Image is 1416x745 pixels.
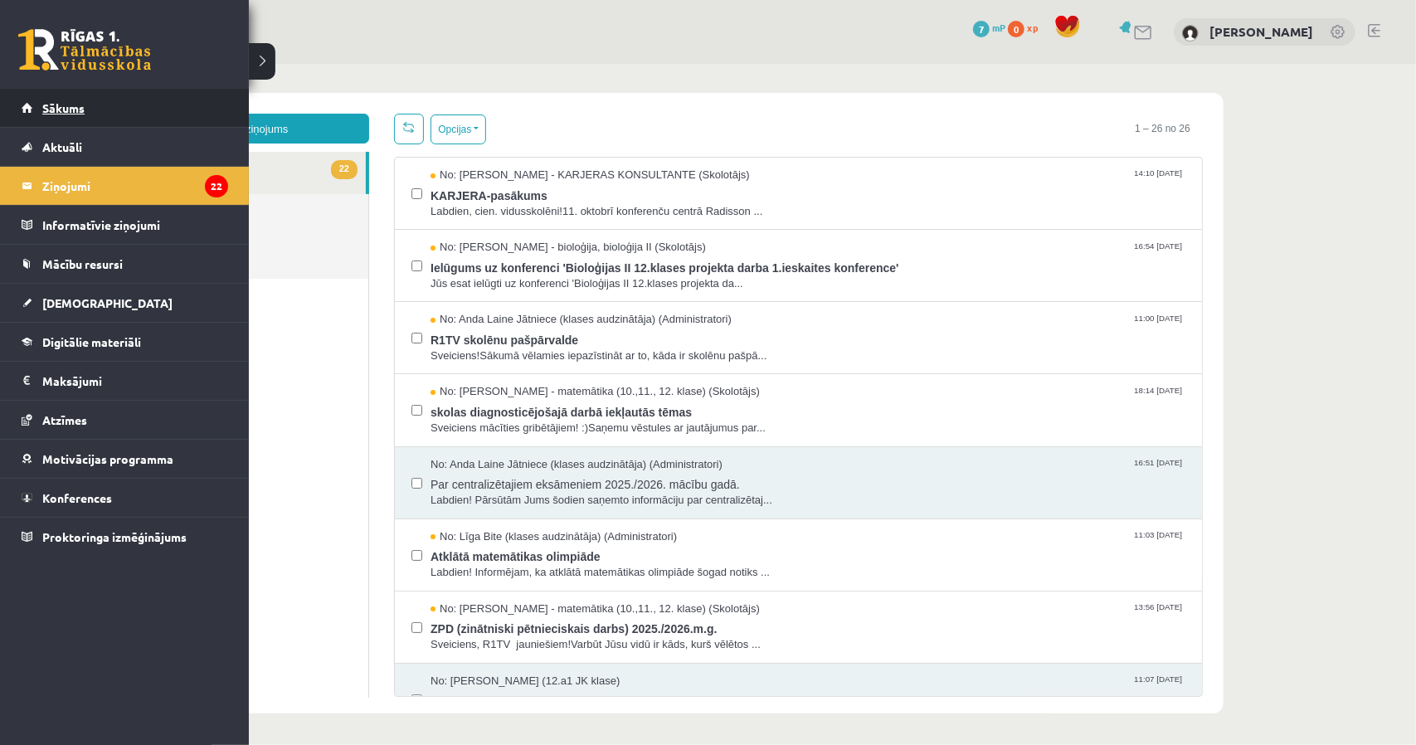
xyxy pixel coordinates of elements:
span: R1TV skolēnu pašpārvalde [364,264,1119,285]
span: 22 [265,96,291,115]
a: No: [PERSON_NAME] - matemātika (10.,11., 12. klase) (Skolotājs) 18:14 [DATE] skolas diagnosticējo... [364,320,1119,372]
a: No: Līga Bite (klases audzinātāja) (Administratori) 11:03 [DATE] Atklātā matemātikas olimpiāde La... [364,465,1119,517]
span: xp [1027,21,1038,34]
span: Sveiciens!Sākumā vēlamies iepazīstināt ar to, kāda ir skolēnu pašpā... [364,285,1119,300]
span: 11:00 [DATE] [1064,248,1119,261]
legend: Ziņojumi [42,167,228,205]
img: Rolands Komarovs [1182,25,1199,41]
span: No: [PERSON_NAME] - KARJERAS KONSULTANTE (Skolotājs) [364,104,684,119]
a: No: [PERSON_NAME] - KARJERAS KONSULTANTE (Skolotājs) 14:10 [DATE] KARJERA-pasākums Labdien, cien.... [364,104,1119,155]
span: Atklātā matemātikas olimpiāde [364,480,1119,501]
span: Sākums [42,100,85,115]
span: Aktuāli [42,139,82,154]
span: Proktoringa izmēģinājums [42,529,187,544]
span: [DEMOGRAPHIC_DATA] [42,295,173,310]
legend: Maksājumi [42,362,228,400]
span: Sveiciens mācīties gribētājiem! :)Saņemu vēstules ar jautājumus par... [364,357,1119,372]
span: No: [PERSON_NAME] (12.a1 JK klase) [364,610,553,626]
span: Par centralizētajiem eksāmeniem 2025./2026. mācību gadā. [364,408,1119,429]
span: No: [PERSON_NAME] - matemātika (10.,11., 12. klase) (Skolotājs) [364,320,693,336]
a: Aktuāli [22,128,228,166]
a: 0 xp [1008,21,1046,34]
a: Informatīvie ziņojumi [22,206,228,244]
span: 11:07 [DATE] [1064,610,1119,622]
span: 1 – 26 no 26 [1056,50,1136,80]
span: RE: Matemātikas optimālā līmeņa skolas diagnosticējošais darbs [364,625,1119,645]
a: Nosūtītie [50,130,302,173]
i: 22 [205,175,228,197]
a: [PERSON_NAME] [1209,23,1313,40]
span: Labdien! Informējam, ka atklātā matemātikas olimpiāde šogad notiks ... [364,501,1119,517]
span: 0 [1008,21,1024,37]
span: 7 [973,21,990,37]
a: No: [PERSON_NAME] (12.a1 JK klase) 11:07 [DATE] RE: Matemātikas optimālā līmeņa skolas diagnostic... [364,610,1119,661]
span: Digitālie materiāli [42,334,141,349]
a: Ziņojumi22 [22,167,228,205]
a: Dzēstie [50,173,302,215]
span: No: Anda Laine Jātniece (klases audzinātāja) (Administratori) [364,248,665,264]
a: No: Anda Laine Jātniece (klases audzinātāja) (Administratori) 16:51 [DATE] Par centralizētajiem e... [364,393,1119,445]
span: ZPD (zinātniski pētnieciskais darbs) 2025./2026.m.g. [364,553,1119,573]
a: 7 mP [973,21,1005,34]
a: [DEMOGRAPHIC_DATA] [22,284,228,322]
button: Opcijas [364,51,420,80]
a: Proktoringa izmēģinājums [22,518,228,556]
a: No: [PERSON_NAME] - bioloģija, bioloģija II (Skolotājs) 16:54 [DATE] Ielūgums uz konferenci 'Biol... [364,176,1119,227]
a: Jauns ziņojums [50,50,303,80]
a: Sākums [22,89,228,127]
span: Konferences [42,490,112,505]
span: 14:10 [DATE] [1064,104,1119,116]
span: 18:14 [DATE] [1064,320,1119,333]
a: Mācību resursi [22,245,228,283]
a: Motivācijas programma [22,440,228,478]
a: Atzīmes [22,401,228,439]
a: 22Ienākošie [50,88,299,130]
span: 16:51 [DATE] [1064,393,1119,406]
span: Atzīmes [42,412,87,427]
span: Sveiciens, R1TV jauniešiem!Varbūt Jūsu vidū ir kāds, kurš vēlētos ... [364,573,1119,589]
span: Jūs esat ielūgti uz konferenci 'Bioloģijas II 12.klases projekta da... [364,212,1119,228]
a: Digitālie materiāli [22,323,228,361]
a: Konferences [22,479,228,517]
span: No: Līga Bite (klases audzinātāja) (Administratori) [364,465,611,481]
span: 11:03 [DATE] [1064,465,1119,478]
span: KARJERA-pasākums [364,119,1119,140]
a: No: Anda Laine Jātniece (klases audzinātāja) (Administratori) 11:00 [DATE] R1TV skolēnu pašpārval... [364,248,1119,299]
span: Motivācijas programma [42,451,173,466]
a: Rīgas 1. Tālmācības vidusskola [18,29,151,71]
span: skolas diagnosticējošajā darbā iekļautās tēmas [364,336,1119,357]
span: 16:54 [DATE] [1064,176,1119,188]
a: No: [PERSON_NAME] - matemātika (10.,11., 12. klase) (Skolotājs) 13:56 [DATE] ZPD (zinātniski pētn... [364,538,1119,589]
span: No: Anda Laine Jātniece (klases audzinātāja) (Administratori) [364,393,656,409]
span: No: [PERSON_NAME] - matemātika (10.,11., 12. klase) (Skolotājs) [364,538,693,553]
span: Mācību resursi [42,256,123,271]
span: Labdien! Pārsūtām Jums šodien saņemto informāciju par centralizētaj... [364,429,1119,445]
span: mP [992,21,1005,34]
span: No: [PERSON_NAME] - bioloģija, bioloģija II (Skolotājs) [364,176,640,192]
legend: Informatīvie ziņojumi [42,206,228,244]
span: 13:56 [DATE] [1064,538,1119,550]
span: Labdien, cien. vidusskolēni!11. oktobrī konferenču centrā Radisson ... [364,140,1119,156]
a: Maksājumi [22,362,228,400]
span: Ielūgums uz konferenci 'Bioloģijas II 12.klases projekta darba 1.ieskaites konference' [364,192,1119,212]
